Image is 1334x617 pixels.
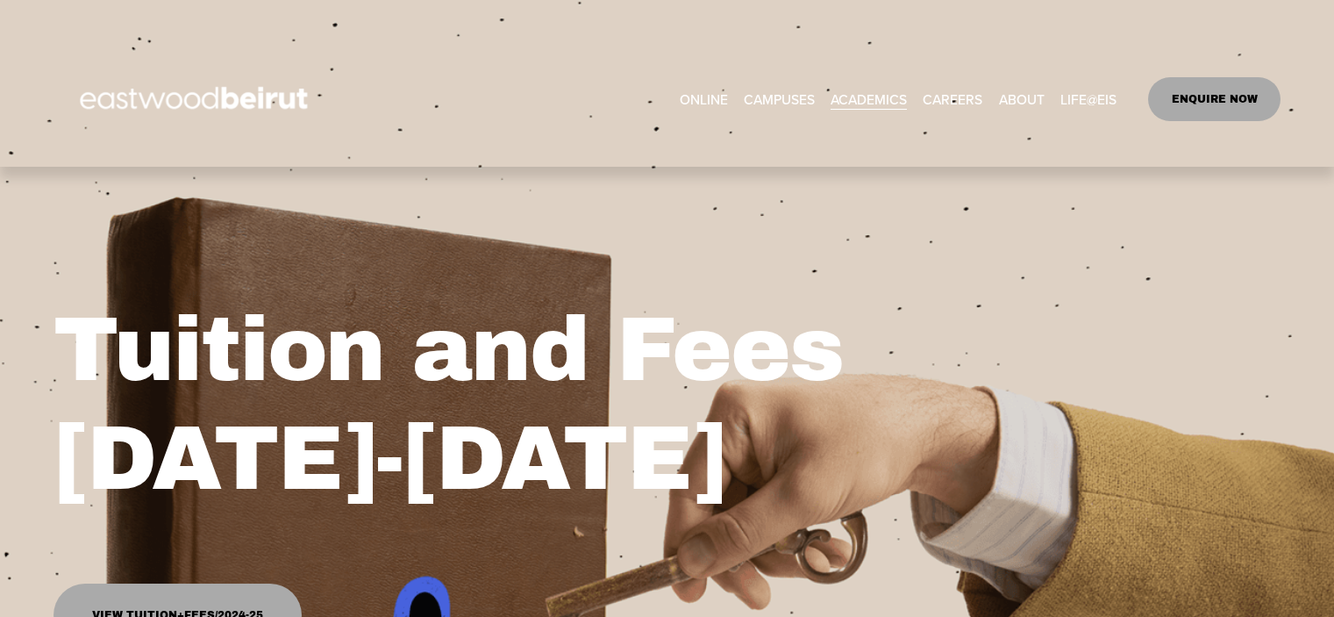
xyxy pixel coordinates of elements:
a: folder dropdown [744,85,815,112]
span: ACADEMICS [831,87,907,111]
span: CAMPUSES [744,87,815,111]
h1: Tuition and Fees [DATE]-[DATE] [54,296,972,513]
a: folder dropdown [999,85,1045,112]
a: ONLINE [680,85,728,112]
span: ABOUT [999,87,1045,111]
span: LIFE@EIS [1060,87,1116,111]
a: ENQUIRE NOW [1148,77,1280,121]
a: folder dropdown [1060,85,1116,112]
a: CAREERS [923,85,982,112]
img: EastwoodIS Global Site [54,54,339,144]
a: folder dropdown [831,85,907,112]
